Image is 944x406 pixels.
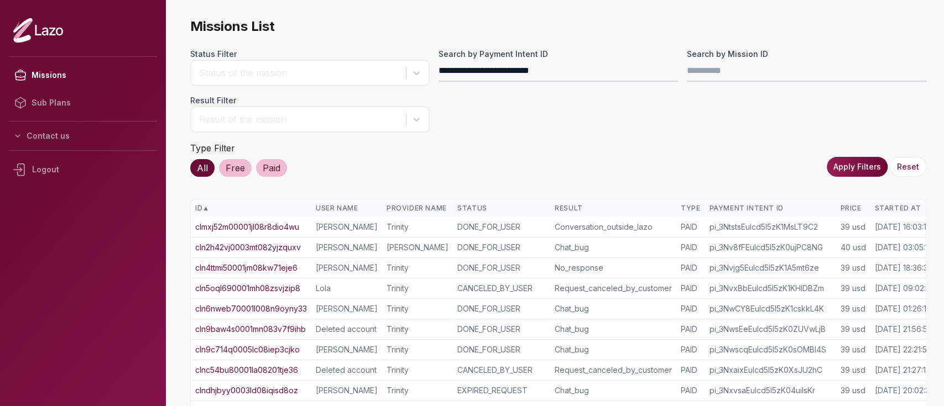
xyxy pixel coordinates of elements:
button: Reset [890,157,926,177]
div: EXPIRED_REQUEST [457,385,546,396]
div: No_response [555,262,672,273]
div: PAID [681,344,700,355]
a: clndhjbyy0003ld08iqisd8oz [195,385,298,396]
div: 40 usd [840,242,865,253]
div: pi_3Nvjg5Eulcd5I5zK1A5mt6ze [709,262,831,273]
div: [PERSON_NAME] [316,303,378,314]
a: cln9baw4s0001mn083v7f9ihb [195,324,306,335]
div: Type [681,204,700,213]
div: Request_canceled_by_customer [555,283,672,294]
div: 39 usd [840,344,865,355]
div: Trinity [387,262,448,273]
div: Free [219,159,252,177]
div: Deleted account [316,365,378,376]
div: [DATE] 21:27:13 [874,365,930,376]
button: Contact us [9,126,157,146]
div: PAID [681,242,700,253]
label: Search by Mission ID [687,49,926,60]
div: 39 usd [840,283,865,294]
div: Trinity [387,324,448,335]
div: [PERSON_NAME] [316,344,378,355]
div: Trinity [387,365,448,376]
div: Trinity [387,385,448,396]
div: DONE_FOR_USER [457,303,546,314]
div: [PERSON_NAME] [387,242,448,253]
div: 39 usd [840,222,865,233]
div: Trinity [387,283,448,294]
label: Result Filter [190,95,430,106]
div: DONE_FOR_USER [457,242,546,253]
div: DONE_FOR_USER [457,324,546,335]
div: Result of the mission [199,113,400,126]
div: CANCELED_BY_USER [457,365,546,376]
div: pi_3NvxBbEulcd5I5zK1KHIDBZm [709,283,831,294]
div: Started At [874,204,934,213]
div: [DATE] 22:21:58 [874,344,931,355]
span: Missions List [190,18,926,35]
div: PAID [681,365,700,376]
div: [DATE] 20:02:35 [874,385,933,396]
div: [DATE] 18:36:35 [874,262,932,273]
div: PAID [681,222,700,233]
div: ID [195,204,307,213]
div: DONE_FOR_USER [457,262,546,273]
div: Status [457,204,546,213]
div: PAID [681,283,700,294]
a: cln5oql690001mh08zsvjzip8 [195,283,300,294]
a: Sub Plans [9,89,157,117]
div: Chat_bug [555,242,672,253]
div: PAID [681,262,700,273]
div: Deleted account [316,324,378,335]
div: pi_3Nv8fFEulcd5I5zK0ujPC8NG [709,242,831,253]
div: Trinity [387,222,448,233]
label: Status Filter [190,49,430,60]
div: [PERSON_NAME] [316,262,378,273]
div: [PERSON_NAME] [316,222,378,233]
a: cln2h42vj0003mt082yjzquxv [195,242,301,253]
div: CANCELED_BY_USER [457,283,546,294]
div: [PERSON_NAME] [316,242,378,253]
label: Search by Payment Intent ID [439,49,678,60]
div: pi_3NwCY8Eulcd5I5zK1cskkL4K [709,303,831,314]
div: Chat_bug [555,344,672,355]
div: Trinity [387,344,448,355]
div: PAID [681,324,700,335]
div: Provider Name [387,204,448,213]
div: [DATE] 16:03:10 [874,222,931,233]
div: [DATE] 01:26:19 [874,303,931,314]
div: 39 usd [840,385,865,396]
div: Conversation_outside_lazo [555,222,672,233]
div: Status of the mission [199,66,400,80]
div: [DATE] 03:05:15 [874,242,932,253]
div: DONE_FOR_USER [457,344,546,355]
div: Request_canceled_by_customer [555,365,672,376]
div: Trinity [387,303,448,314]
div: Chat_bug [555,324,672,335]
div: Paid [256,159,287,177]
a: cln9c714q0005lc08iep3cjko [195,344,300,355]
span: ▲ [202,204,209,213]
div: [PERSON_NAME] [316,385,378,396]
div: Chat_bug [555,303,672,314]
button: Apply Filters [827,157,888,177]
div: Payment Intent ID [709,204,831,213]
a: cln4ttmi50001jm08kw71eje6 [195,262,298,273]
div: pi_3NxaixEulcd5I5zK0XsJU2hC [709,365,831,376]
div: PAID [681,303,700,314]
div: PAID [681,385,700,396]
div: 39 usd [840,262,865,273]
div: 39 usd [840,324,865,335]
div: pi_3NwsEeEulcd5I5zK0ZUVwLjB [709,324,831,335]
div: User Name [316,204,378,213]
a: Missions [9,61,157,89]
div: pi_3NxvsaEulcd5I5zK04uiIsKr [709,385,831,396]
div: pi_3NwscqEulcd5I5zK0sOMBI4S [709,344,831,355]
div: DONE_FOR_USER [457,222,546,233]
div: Chat_bug [555,385,672,396]
a: clnc54bu80001la08201tje36 [195,365,298,376]
label: Type Filter [190,143,235,154]
div: [DATE] 21:56:59 [874,324,932,335]
div: All [190,159,215,177]
a: cln6nweb70001l008n9oyny33 [195,303,307,314]
a: clmxj52m00001jl08r8dio4wu [195,222,299,233]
